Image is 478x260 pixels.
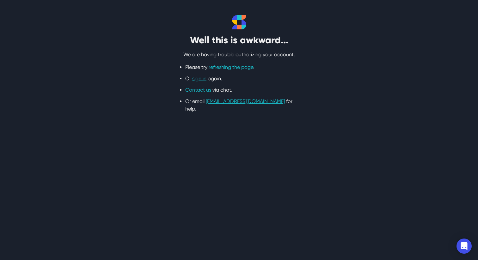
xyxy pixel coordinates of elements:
[185,63,293,71] li: Please try .
[185,86,293,94] li: via chat.
[457,239,472,254] div: Open Intercom Messenger
[209,64,253,70] a: refreshing the page
[160,51,318,58] p: We are having trouble authorizing your account.
[185,75,293,82] li: Or again.
[192,76,206,82] a: sign in
[185,87,211,93] a: Contact us
[185,98,293,113] li: Or email for help.
[206,98,285,104] a: [EMAIL_ADDRESS][DOMAIN_NAME]
[160,34,318,46] h2: Well this is awkward...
